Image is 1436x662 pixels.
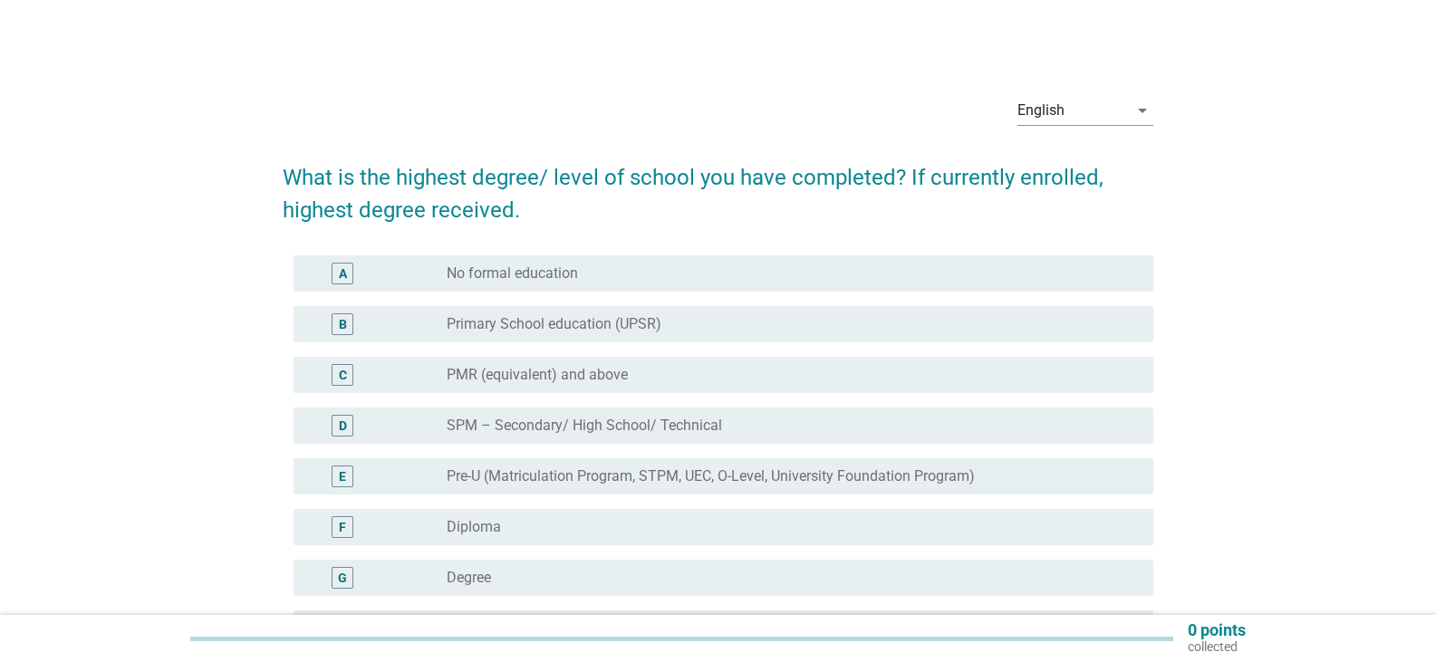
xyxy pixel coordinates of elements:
[447,467,975,485] label: Pre-U (Matriculation Program, STPM, UEC, O-Level, University Foundation Program)
[447,366,628,384] label: PMR (equivalent) and above
[1017,102,1065,119] div: English
[339,417,347,436] div: D
[1132,100,1153,121] i: arrow_drop_down
[283,143,1153,226] h2: What is the highest degree/ level of school you have completed? If currently enrolled, highest de...
[1188,622,1246,638] p: 0 points
[339,467,346,486] div: E
[447,315,661,333] label: Primary School education (UPSR)
[447,518,501,536] label: Diploma
[339,518,346,537] div: F
[339,315,347,334] div: B
[339,264,347,283] div: A
[1188,638,1246,655] p: collected
[339,366,347,385] div: C
[447,569,491,587] label: Degree
[447,417,722,435] label: SPM – Secondary/ High School/ Technical
[447,264,578,283] label: No formal education
[338,569,347,588] div: G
